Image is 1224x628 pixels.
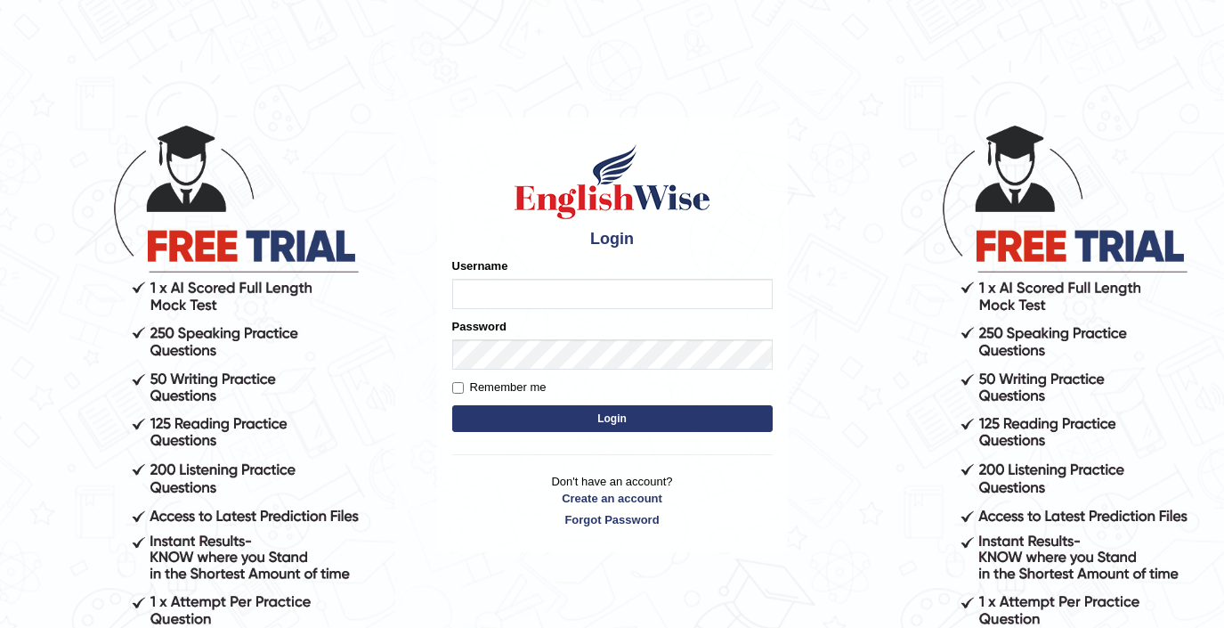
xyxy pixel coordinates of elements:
input: Remember me [452,382,464,394]
a: Forgot Password [452,511,773,528]
label: Password [452,318,507,335]
img: Logo of English Wise sign in for intelligent practice with AI [511,142,714,222]
button: Login [452,405,773,432]
a: Create an account [452,490,773,507]
h4: Login [452,231,773,249]
p: Don't have an account? [452,473,773,528]
label: Username [452,257,508,274]
label: Remember me [452,379,547,396]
